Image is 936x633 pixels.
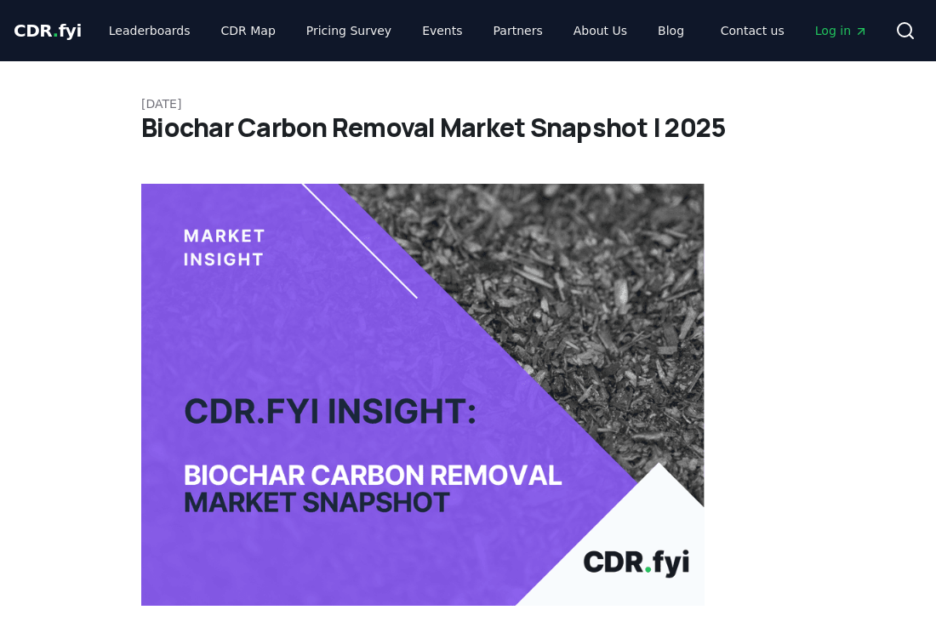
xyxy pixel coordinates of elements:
[14,20,82,41] span: CDR fyi
[560,15,641,46] a: About Us
[14,19,82,43] a: CDR.fyi
[141,95,795,112] p: [DATE]
[408,15,476,46] a: Events
[141,184,705,606] img: blog post image
[480,15,556,46] a: Partners
[707,15,798,46] a: Contact us
[95,15,698,46] nav: Main
[815,22,868,39] span: Log in
[802,15,882,46] a: Log in
[208,15,289,46] a: CDR Map
[95,15,204,46] a: Leaderboards
[293,15,405,46] a: Pricing Survey
[707,15,882,46] nav: Main
[141,112,795,143] h1: Biochar Carbon Removal Market Snapshot | 2025
[53,20,59,41] span: .
[644,15,698,46] a: Blog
